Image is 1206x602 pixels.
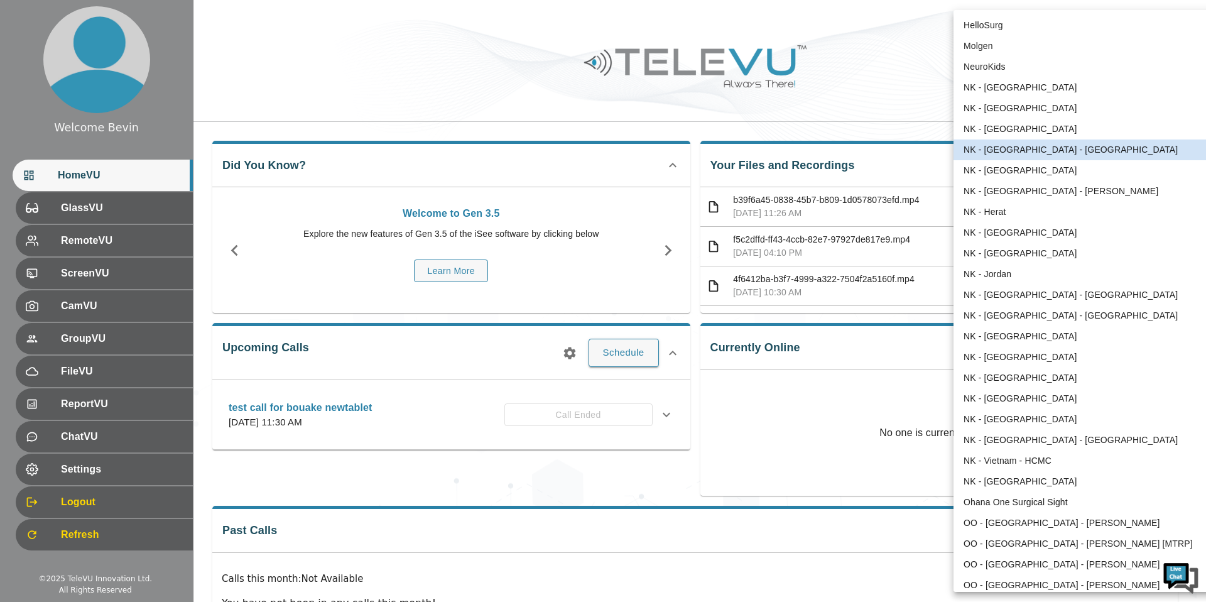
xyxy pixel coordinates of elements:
textarea: Type your message and hit 'Enter' [6,343,239,387]
div: Minimize live chat window [206,6,236,36]
div: Chat with us now [65,66,211,82]
img: Chat Widget [1162,558,1200,596]
span: We're online! [73,158,173,285]
img: d_736959983_company_1615157101543_736959983 [21,58,53,90]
